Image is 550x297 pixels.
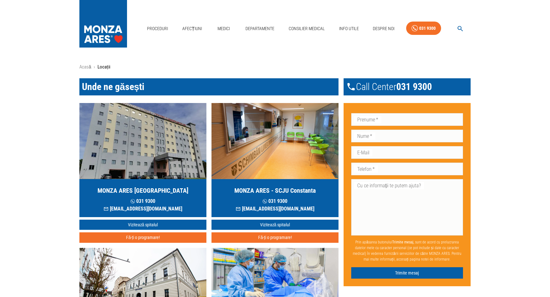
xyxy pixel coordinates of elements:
a: Consilier Medical [286,22,327,35]
img: MONZA ARES Bucuresti [79,103,206,179]
a: Despre Noi [370,22,397,35]
span: Unde ne găsești [82,81,144,92]
a: MONZA ARES - SCJU Constanta 031 9300[EMAIL_ADDRESS][DOMAIN_NAME] [211,103,339,217]
a: Departamente [243,22,277,35]
nav: breadcrumb [79,63,471,71]
h5: MONZA ARES - SCJU Constanta [234,186,316,195]
a: Proceduri [144,22,171,35]
p: Locații [97,63,110,71]
a: Medici [213,22,234,35]
span: 031 9300 [396,81,432,93]
a: Acasă [79,64,91,70]
p: [EMAIL_ADDRESS][DOMAIN_NAME] [104,205,182,213]
a: MONZA ARES [GEOGRAPHIC_DATA] 031 9300[EMAIL_ADDRESS][DOMAIN_NAME] [79,103,206,217]
button: Trimite mesaj [351,267,463,279]
button: Fă-ți o programare! [211,232,339,243]
a: Vizitează spitalul [79,220,206,230]
p: Prin apăsarea butonului , sunt de acord cu prelucrarea datelor mele cu caracter personal (ce pot ... [351,237,463,265]
div: 031 9300 [419,24,436,32]
button: Fă-ți o programare! [79,232,206,243]
h5: MONZA ARES [GEOGRAPHIC_DATA] [97,186,188,195]
a: Vizitează spitalul [211,220,339,230]
p: 031 9300 [104,197,182,205]
b: Trimite mesaj [392,240,413,244]
p: [EMAIL_ADDRESS][DOMAIN_NAME] [236,205,314,213]
a: Afecțiuni [180,22,205,35]
div: Call Center [344,78,471,95]
a: 031 9300 [406,22,441,35]
a: Info Utile [337,22,361,35]
li: › [94,63,95,71]
img: MONZA ARES Constanta [211,103,339,179]
p: 031 9300 [236,197,314,205]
